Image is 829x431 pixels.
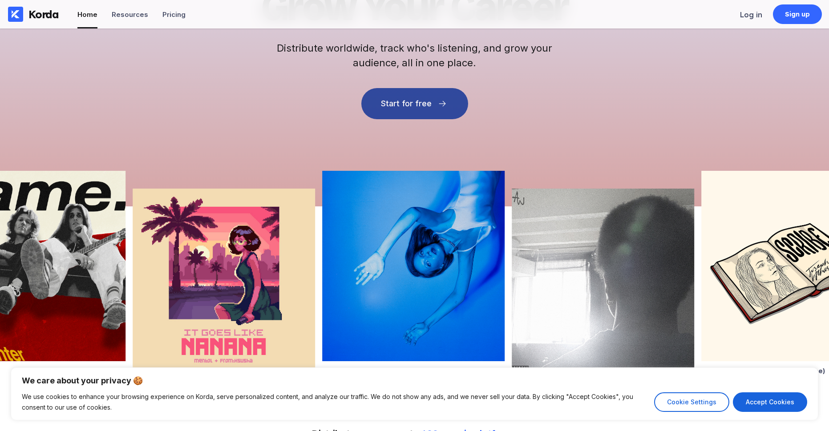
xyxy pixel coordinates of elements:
div: Start for free [381,99,432,108]
p: We care about your privacy 🍪 [22,375,807,386]
h2: Distribute worldwide, track who's listening, and grow your audience, all in one place. [272,41,557,70]
button: Accept Cookies [733,392,807,412]
img: Eli Verano [322,171,505,361]
div: Korda [28,8,59,21]
img: Alan Ward [512,189,694,379]
div: Resources [112,10,148,19]
div: Home [77,10,97,19]
a: Sign up [773,4,822,24]
button: Start for free [361,88,468,119]
p: We use cookies to enhance your browsing experience on Korda, serve personalized content, and anal... [22,391,647,413]
button: Cookie Settings [654,392,729,412]
div: Sign up [785,10,810,19]
div: Log in [740,10,762,19]
div: Pricing [162,10,186,19]
img: From:Ksusha [133,189,315,379]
